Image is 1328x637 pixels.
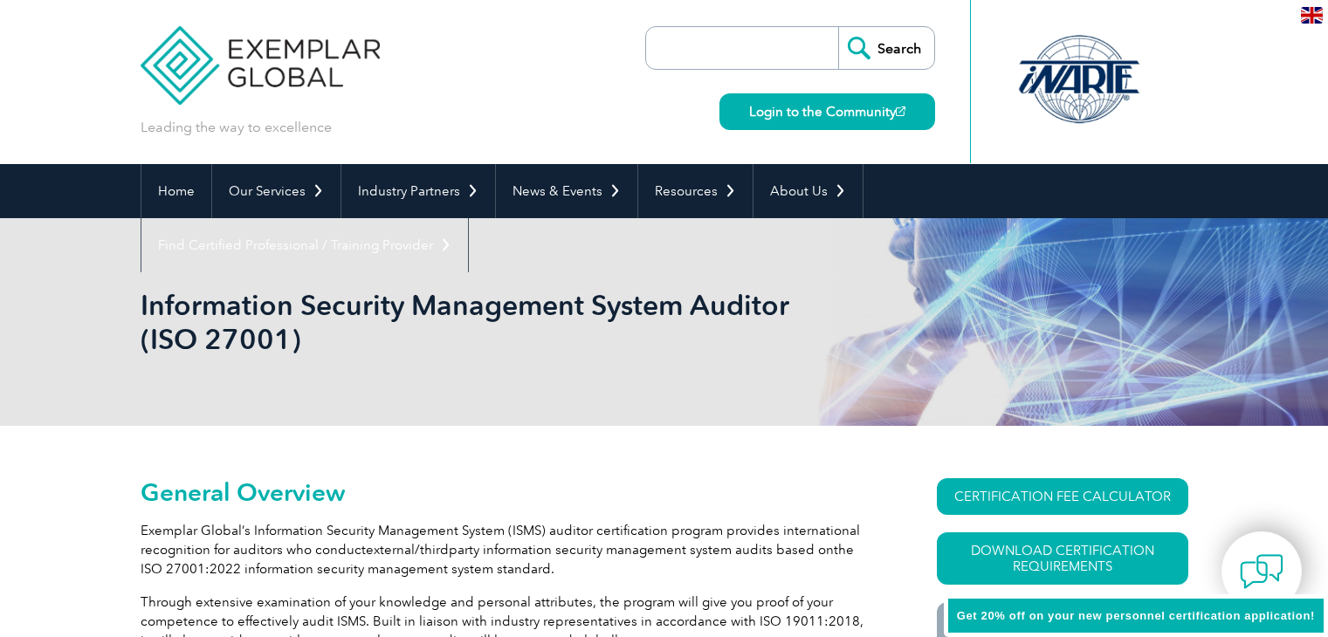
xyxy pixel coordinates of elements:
[141,478,874,506] h2: General Overview
[753,164,863,218] a: About Us
[449,542,834,558] span: party information security management system audits based on
[141,521,874,579] p: Exemplar Global’s Information Security Management System (ISMS) auditor certification program pro...
[141,218,468,272] a: Find Certified Professional / Training Provider
[937,478,1188,515] a: CERTIFICATION FEE CALCULATOR
[838,27,934,69] input: Search
[896,106,905,116] img: open_square.png
[366,542,449,558] span: external/third
[1240,550,1283,593] img: contact-chat.png
[937,532,1188,585] a: Download Certification Requirements
[496,164,637,218] a: News & Events
[1301,7,1323,24] img: en
[141,118,332,137] p: Leading the way to excellence
[141,288,811,356] h1: Information Security Management System Auditor (ISO 27001)
[719,93,935,130] a: Login to the Community
[957,609,1315,622] span: Get 20% off on your new personnel certification application!
[141,164,211,218] a: Home
[638,164,753,218] a: Resources
[341,164,495,218] a: Industry Partners
[212,164,341,218] a: Our Services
